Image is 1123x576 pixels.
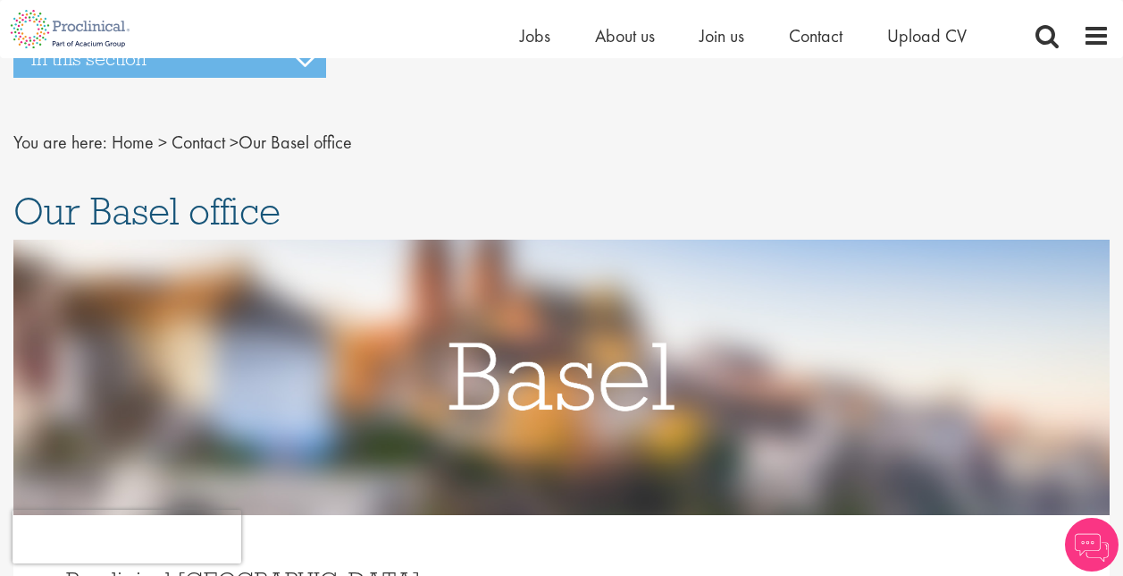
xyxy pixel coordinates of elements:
img: Chatbot [1065,518,1119,572]
span: Our Basel office [13,187,281,235]
a: Contact [789,24,842,47]
h3: In this section [13,40,326,78]
span: Our Basel office [112,131,352,154]
a: breadcrumb link to Home [112,131,154,154]
span: You are here: [13,131,107,154]
a: Upload CV [887,24,967,47]
span: > [158,131,167,154]
iframe: reCAPTCHA [13,510,241,563]
a: Join us [700,24,744,47]
a: breadcrumb link to Contact [172,131,225,154]
a: Jobs [520,24,550,47]
a: About us [595,24,655,47]
span: > [230,131,239,154]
